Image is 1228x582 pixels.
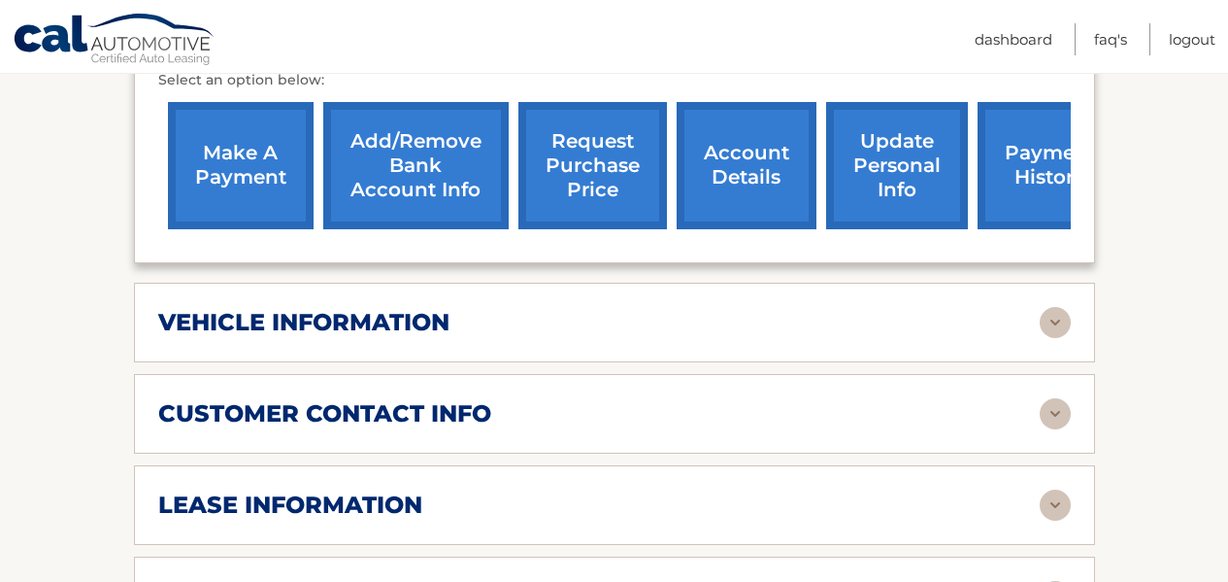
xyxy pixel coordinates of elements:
img: accordion-rest.svg [1040,307,1071,338]
a: payment history [978,102,1123,229]
h2: lease information [158,491,422,520]
a: FAQ's [1094,23,1127,55]
a: Cal Automotive [13,13,216,69]
h2: vehicle information [158,308,449,337]
img: accordion-rest.svg [1040,398,1071,429]
a: make a payment [168,102,314,229]
a: update personal info [826,102,968,229]
p: Select an option below: [158,69,1071,92]
a: account details [677,102,816,229]
img: accordion-rest.svg [1040,490,1071,521]
a: Dashboard [975,23,1052,55]
h2: customer contact info [158,399,491,428]
a: Logout [1169,23,1215,55]
a: Add/Remove bank account info [323,102,509,229]
a: request purchase price [518,102,667,229]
